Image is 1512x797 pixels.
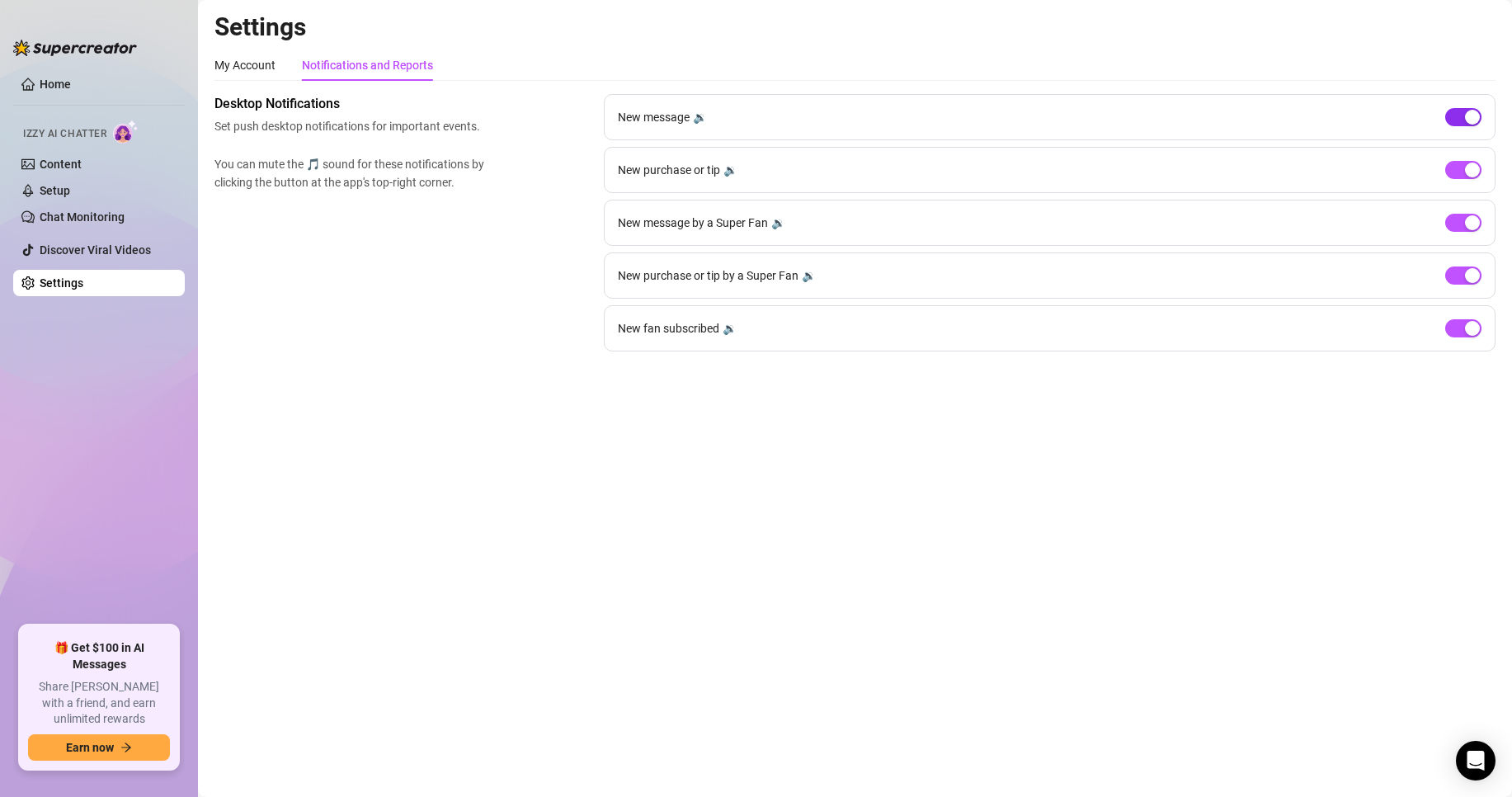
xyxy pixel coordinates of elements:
span: Izzy AI Chatter [23,126,106,142]
button: Earn nowarrow-right [28,734,170,761]
img: logo-BBDzfeDw.svg [13,40,137,56]
span: New message [618,108,690,126]
div: 🔉 [723,161,737,179]
span: Set push desktop notifications for important events. [214,117,492,135]
div: 🔉 [771,214,785,232]
div: Open Intercom Messenger [1456,741,1496,780]
span: Earn now [66,741,114,754]
span: You can mute the 🎵 sound for these notifications by clicking the button at the app's top-right co... [214,155,492,191]
img: AI Chatter [113,120,139,144]
a: Setup [40,184,70,197]
a: Content [40,158,82,171]
a: Home [40,78,71,91]
a: Chat Monitoring [40,210,125,224]
h2: Settings [214,12,1496,43]
a: Discover Viral Videos [40,243,151,257]
span: Desktop Notifications [214,94,492,114]
a: Settings [40,276,83,290]
div: My Account [214,56,276,74]
span: arrow-right [120,742,132,753]
span: New message by a Super Fan [618,214,768,232]
span: Share [PERSON_NAME] with a friend, and earn unlimited rewards [28,679,170,728]
span: New fan subscribed [618,319,719,337]
span: 🎁 Get $100 in AI Messages [28,640,170,672]
div: 🔉 [723,319,737,337]
div: 🔉 [693,108,707,126]
div: Notifications and Reports [302,56,433,74]
span: New purchase or tip [618,161,720,179]
div: 🔉 [802,266,816,285]
span: New purchase or tip by a Super Fan [618,266,798,285]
